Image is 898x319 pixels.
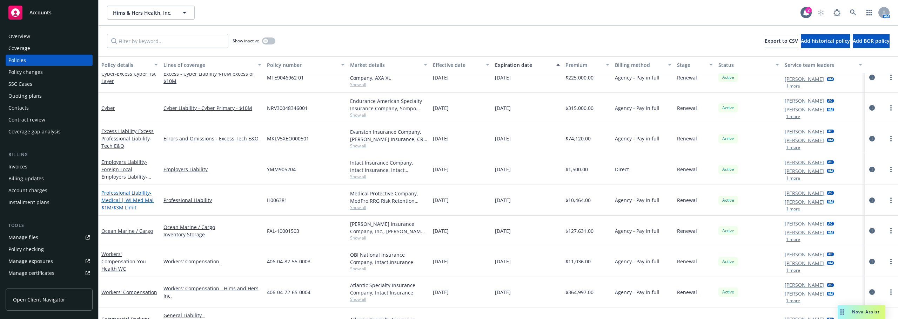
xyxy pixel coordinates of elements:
[785,159,824,166] a: [PERSON_NAME]
[814,6,828,20] a: Start snowing
[805,7,812,13] div: 2
[101,251,146,272] a: Workers' Compensation
[615,61,664,69] div: Billing method
[786,207,800,211] button: 1 more
[350,174,427,180] span: Show all
[113,9,174,16] span: Hims & Hers Health, Inc.
[495,104,511,112] span: [DATE]
[868,134,876,143] a: circleInformation
[350,82,427,88] span: Show all
[267,227,299,235] span: FAL-10001503
[785,167,824,175] a: [PERSON_NAME]
[350,282,427,296] div: Atlantic Specialty Insurance Company, Intact Insurance
[433,258,449,265] span: [DATE]
[846,6,860,20] a: Search
[8,197,49,208] div: Installment plans
[163,61,254,69] div: Lines of coverage
[163,258,261,265] a: Workers' Compensation
[350,159,427,174] div: Intact Insurance Company, Intact Insurance, Intact Insurance (International)
[786,268,800,272] button: 1 more
[267,196,287,204] span: H006381
[615,258,659,265] span: Agency - Pay in full
[801,34,850,48] button: Add historical policy
[433,196,449,204] span: [DATE]
[615,104,659,112] span: Agency - Pay in full
[868,73,876,82] a: circleInformation
[786,84,800,88] button: 1 more
[6,151,93,158] div: Billing
[8,256,53,267] div: Manage exposures
[8,78,32,90] div: SSC Cases
[8,161,27,172] div: Invoices
[495,74,511,81] span: [DATE]
[862,6,876,20] a: Switch app
[887,134,895,143] a: more
[8,55,26,66] div: Policies
[6,161,93,172] a: Invoices
[6,102,93,113] a: Contacts
[495,289,511,296] span: [DATE]
[785,75,824,83] a: [PERSON_NAME]
[565,61,602,69] div: Premium
[6,43,93,54] a: Coverage
[8,67,43,78] div: Policy changes
[101,105,115,111] a: Cyber
[565,196,591,204] span: $10,464.00
[350,67,427,82] div: Indian Harbor Insurance Company, AXA XL
[887,196,895,204] a: more
[868,227,876,235] a: circleInformation
[350,97,427,112] div: Endurance American Specialty Insurance Company, Sompo International
[163,104,261,112] a: Cyber Liability - Cyber Primary - $10M
[6,3,93,22] a: Accounts
[853,34,890,48] button: Add BOR policy
[565,227,594,235] span: $127,631.00
[163,166,261,173] a: Employers Liability
[677,61,705,69] div: Stage
[721,166,735,173] span: Active
[101,228,153,234] a: Ocean Marine / Cargo
[350,251,427,266] div: OBI National Insurance Company, Intact Insurance
[612,56,674,73] button: Billing method
[6,185,93,196] a: Account charges
[163,196,261,204] a: Professional Liability
[677,227,697,235] span: Renewal
[495,135,511,142] span: [DATE]
[163,285,261,299] a: Workers' Compensation - Hims and Hers Inc.
[615,74,659,81] span: Agency - Pay in full
[721,136,735,142] span: Active
[8,268,54,279] div: Manage certificates
[868,104,876,112] a: circleInformation
[716,56,782,73] button: Status
[101,61,150,69] div: Policy details
[433,74,449,81] span: [DATE]
[264,56,347,73] button: Policy number
[233,38,259,44] span: Show inactive
[350,190,427,204] div: Medical Protective Company, MedPro RRG Risk Retention Group, CRC Group
[433,135,449,142] span: [DATE]
[785,220,824,227] a: [PERSON_NAME]
[99,56,161,73] button: Policy details
[721,258,735,265] span: Active
[350,220,427,235] div: [PERSON_NAME] Insurance Company, Inc., [PERSON_NAME] Group, [PERSON_NAME] Cargo
[785,189,824,197] a: [PERSON_NAME]
[786,145,800,150] button: 1 more
[785,97,824,104] a: [PERSON_NAME]
[868,165,876,174] a: circleInformation
[887,227,895,235] a: more
[495,61,552,69] div: Expiration date
[785,251,824,258] a: [PERSON_NAME]
[267,104,308,112] span: NRV30048346001
[868,257,876,266] a: circleInformation
[350,296,427,302] span: Show all
[6,256,93,267] a: Manage exposures
[785,259,824,267] a: [PERSON_NAME]
[6,222,93,229] div: Tools
[887,165,895,174] a: more
[267,258,310,265] span: 406-04-82-55-0003
[433,166,449,173] span: [DATE]
[495,196,511,204] span: [DATE]
[785,198,824,206] a: [PERSON_NAME]
[887,73,895,82] a: more
[267,166,296,173] span: YMM905204
[615,227,659,235] span: Agency - Pay in full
